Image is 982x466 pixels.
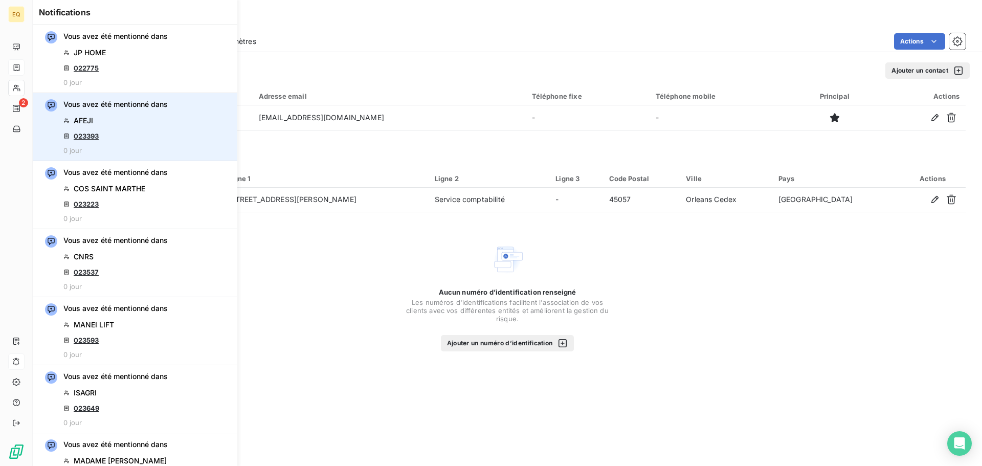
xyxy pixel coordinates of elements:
span: Vous avez été mentionné dans [63,303,168,314]
span: 0 jour [63,350,82,359]
div: Ligne 3 [555,174,596,183]
a: 023649 [74,404,99,412]
span: MANEI LIFT [74,320,114,330]
span: CNRS [74,252,94,262]
span: Vous avez été mentionné dans [63,235,168,246]
button: Vous avez été mentionné dansMANEI LIFT0235930 jour [33,297,237,365]
div: Ligne 1 [228,174,422,183]
div: Pays [778,174,894,183]
td: [GEOGRAPHIC_DATA] [772,188,900,212]
div: EQ [8,6,25,23]
div: Adresse email [259,92,520,100]
span: ISAGRI [74,388,97,398]
td: - [526,105,650,130]
span: 0 jour [63,282,82,291]
div: Code Postal [609,174,674,183]
button: Vous avez été mentionné dansISAGRI0236490 jour [33,365,237,433]
div: Actions [906,174,959,183]
div: Ville [686,174,766,183]
button: Vous avez été mentionné dansAFEJI0233930 jour [33,93,237,161]
div: Principal [799,92,870,100]
button: Ajouter un contact [885,62,970,79]
span: 0 jour [63,418,82,427]
div: Ligne 2 [435,174,543,183]
span: 2 [19,98,28,107]
td: [STREET_ADDRESS][PERSON_NAME] [222,188,429,212]
td: - [650,105,793,130]
a: 023393 [74,132,99,140]
a: 023593 [74,336,99,344]
span: 0 jour [63,146,82,154]
td: Orleans Cedex [680,188,772,212]
button: Vous avez été mentionné dansCNRS0235370 jour [33,229,237,297]
img: Empty state [491,243,524,276]
span: Vous avez été mentionné dans [63,31,168,41]
span: Vous avez été mentionné dans [63,99,168,109]
button: Vous avez été mentionné dansJP HOME0227750 jour [33,25,237,93]
span: AFEJI [74,116,93,126]
img: Logo LeanPay [8,443,25,460]
h6: Notifications [39,6,231,18]
a: 023537 [74,268,99,276]
span: COS SAINT MARTHE [74,184,145,194]
span: Les numéros d'identifications facilitent l'association de vos clients avec vos différentes entité... [405,298,610,323]
a: 2 [8,100,24,117]
span: Aucun numéro d’identification renseigné [439,288,576,296]
a: 022775 [74,64,99,72]
button: Actions [894,33,945,50]
td: [EMAIL_ADDRESS][DOMAIN_NAME] [253,105,526,130]
span: Vous avez été mentionné dans [63,439,168,450]
a: 023223 [74,200,99,208]
span: Vous avez été mentionné dans [63,167,168,177]
button: Ajouter un numéro d’identification [441,335,574,351]
span: 0 jour [63,214,82,223]
span: Vous avez été mentionné dans [63,371,168,382]
td: Service comptabilité [429,188,549,212]
td: 45057 [603,188,680,212]
div: Téléphone mobile [656,92,787,100]
div: Open Intercom Messenger [947,431,972,456]
button: Vous avez été mentionné dansCOS SAINT MARTHE0232230 jour [33,161,237,229]
span: MADAME [PERSON_NAME] [74,456,167,466]
div: Actions [882,92,959,100]
span: 0 jour [63,78,82,86]
td: - [549,188,602,212]
span: JP HOME [74,48,106,58]
div: Téléphone fixe [532,92,643,100]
